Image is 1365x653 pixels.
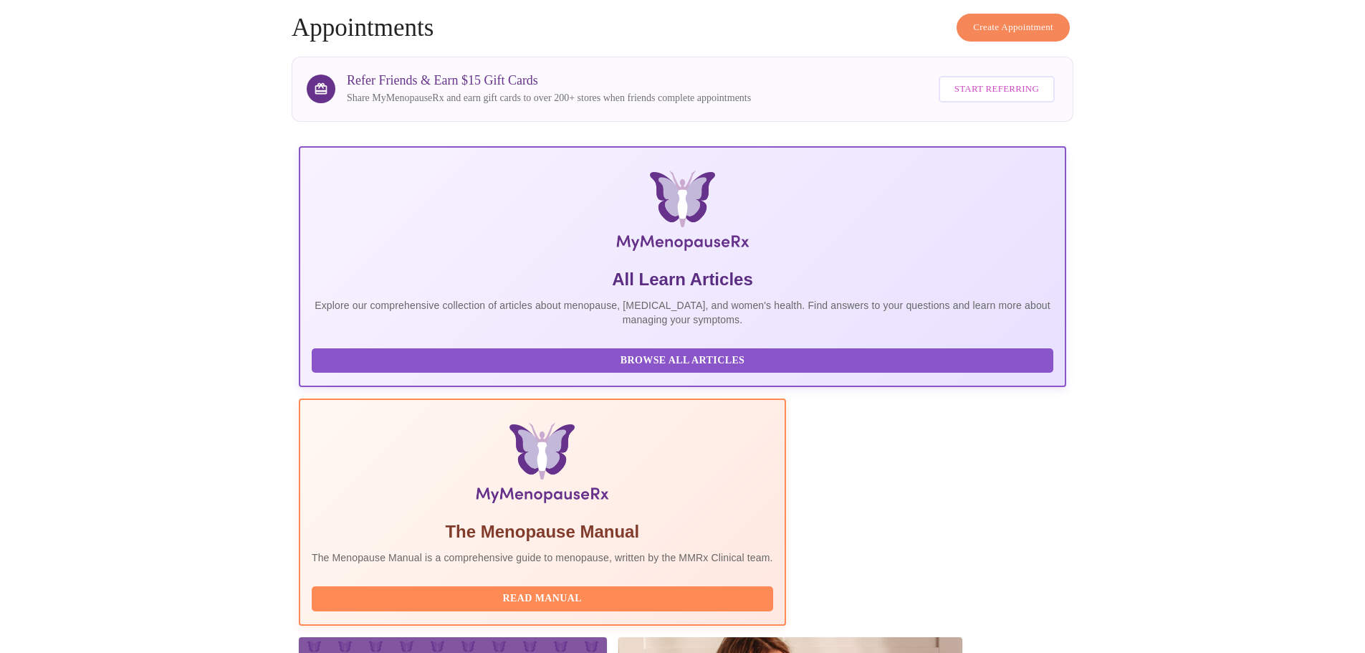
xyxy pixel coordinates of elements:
[326,352,1039,370] span: Browse All Articles
[957,14,1070,42] button: Create Appointment
[939,76,1055,103] button: Start Referring
[312,268,1053,291] h5: All Learn Articles
[312,298,1053,327] p: Explore our comprehensive collection of articles about menopause, [MEDICAL_DATA], and women's hea...
[312,520,773,543] h5: The Menopause Manual
[312,348,1053,373] button: Browse All Articles
[347,91,751,105] p: Share MyMenopauseRx and earn gift cards to over 200+ stores when friends complete appointments
[347,73,751,88] h3: Refer Friends & Earn $15 Gift Cards
[973,19,1053,36] span: Create Appointment
[326,590,759,608] span: Read Manual
[312,591,777,604] a: Read Manual
[954,81,1039,97] span: Start Referring
[312,353,1057,366] a: Browse All Articles
[312,550,773,565] p: The Menopause Manual is a comprehensive guide to menopause, written by the MMRx Clinical team.
[312,586,773,611] button: Read Manual
[292,14,1073,42] h4: Appointments
[427,171,938,257] img: MyMenopauseRx Logo
[385,423,699,509] img: Menopause Manual
[935,69,1058,110] a: Start Referring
